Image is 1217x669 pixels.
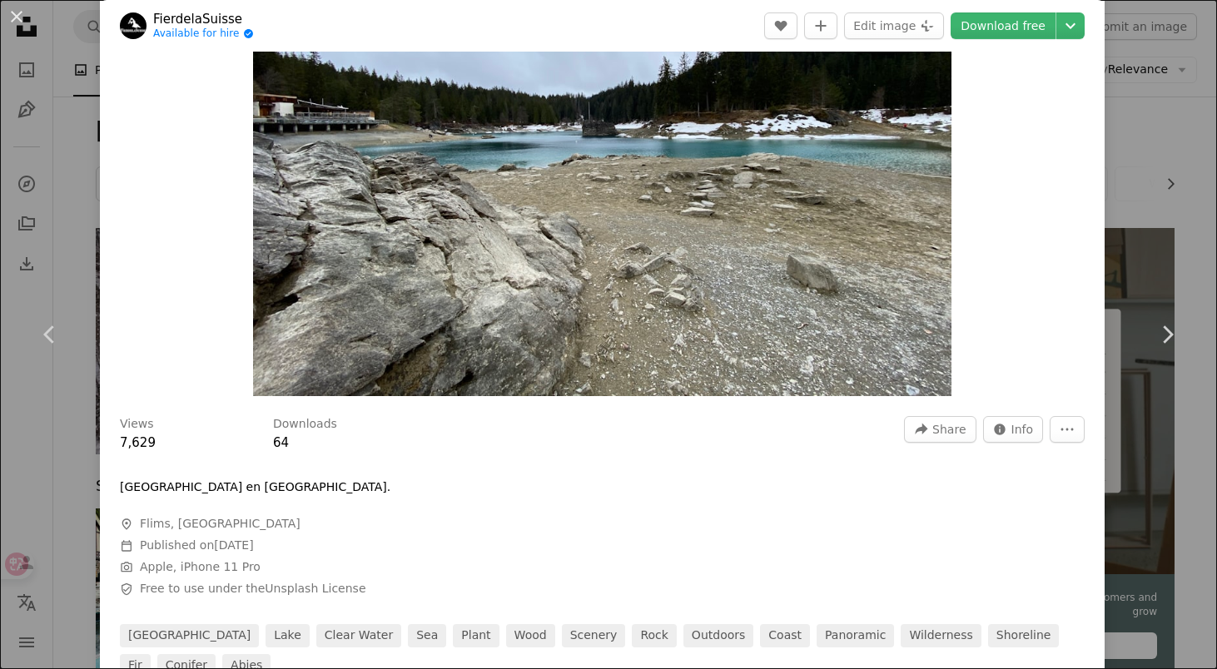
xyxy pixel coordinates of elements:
a: rock [632,624,676,647]
a: [GEOGRAPHIC_DATA] [120,624,259,647]
span: 64 [273,435,289,450]
a: panoramic [817,624,894,647]
a: Download free [951,12,1056,39]
h3: Downloads [273,416,337,433]
a: shoreline [988,624,1060,647]
button: Share this image [904,416,976,443]
button: More Actions [1050,416,1085,443]
a: lake [266,624,310,647]
p: [GEOGRAPHIC_DATA] en [GEOGRAPHIC_DATA]. [120,479,390,496]
button: Apple, iPhone 11 Pro [140,559,261,576]
time: May 2, 2022 at 6:22:44 AM GMT+8 [214,538,253,552]
a: Unsplash License [265,582,365,595]
a: Available for hire [153,27,254,41]
a: plant [453,624,499,647]
span: 7,629 [120,435,156,450]
button: Like [764,12,797,39]
a: clear water [316,624,401,647]
span: Free to use under the [140,581,366,597]
a: outdoors [683,624,753,647]
img: Go to FierdelaSuisse's profile [120,12,147,39]
span: Share [932,417,966,442]
span: Flims, [GEOGRAPHIC_DATA] [140,516,301,533]
a: wood [506,624,555,647]
button: Edit image [844,12,944,39]
button: Choose download size [1056,12,1085,39]
a: scenery [562,624,626,647]
a: coast [760,624,810,647]
button: Add to Collection [804,12,837,39]
a: wilderness [901,624,981,647]
h3: Views [120,416,154,433]
a: sea [408,624,446,647]
a: FierdelaSuisse [153,11,254,27]
span: Info [1011,417,1034,442]
a: Next [1117,255,1217,414]
span: Published on [140,538,254,552]
button: Stats about this image [983,416,1044,443]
